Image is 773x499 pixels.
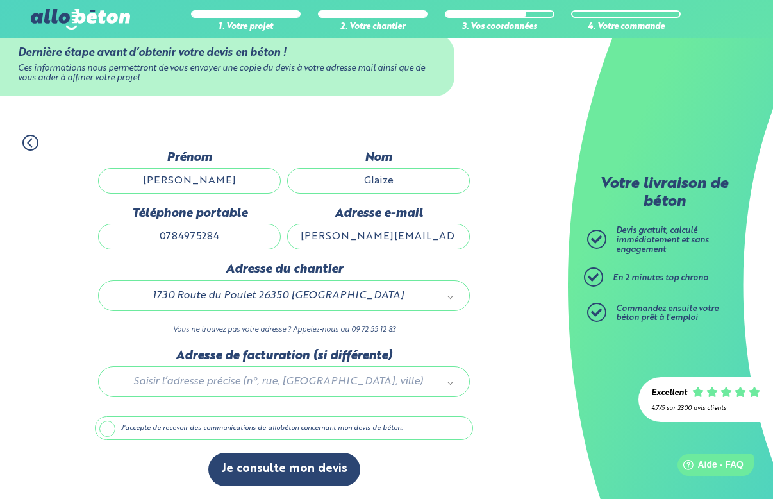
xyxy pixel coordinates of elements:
a: 1730 Route du Poulet 26350 [GEOGRAPHIC_DATA] [112,287,456,304]
button: Je consulte mon devis [208,453,360,486]
p: Votre livraison de béton [590,176,738,211]
input: ex : 0642930817 [98,224,281,249]
span: 1730 Route du Poulet 26350 [GEOGRAPHIC_DATA] [117,287,440,304]
div: 4. Votre commande [571,22,681,32]
input: Quel est votre prénom ? [98,168,281,194]
div: Excellent [651,389,687,398]
input: Quel est votre nom de famille ? [287,168,470,194]
label: Adresse du chantier [98,262,470,276]
div: 4.7/5 sur 2300 avis clients [651,405,760,412]
div: Dernière étape avant d’obtenir votre devis en béton ! [18,47,436,59]
label: Prénom [98,151,281,165]
div: 3. Vos coordonnées [445,22,554,32]
input: ex : contact@allobeton.fr [287,224,470,249]
iframe: Help widget launcher [659,449,759,485]
img: allobéton [31,9,129,30]
span: Commandez ensuite votre béton prêt à l'emploi [616,305,719,323]
div: 2. Votre chantier [318,22,428,32]
div: 1. Votre projet [191,22,301,32]
label: Adresse e-mail [287,207,470,221]
label: Téléphone portable [98,207,281,221]
span: En 2 minutes top chrono [613,274,708,282]
label: Nom [287,151,470,165]
span: Devis gratuit, calculé immédiatement et sans engagement [616,226,709,253]
label: J'accepte de recevoir des communications de allobéton concernant mon devis de béton. [95,416,473,441]
p: Vous ne trouvez pas votre adresse ? Appelez-nous au 09 72 55 12 83 [98,324,470,336]
div: Ces informations nous permettront de vous envoyer une copie du devis à votre adresse mail ainsi q... [18,64,436,83]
